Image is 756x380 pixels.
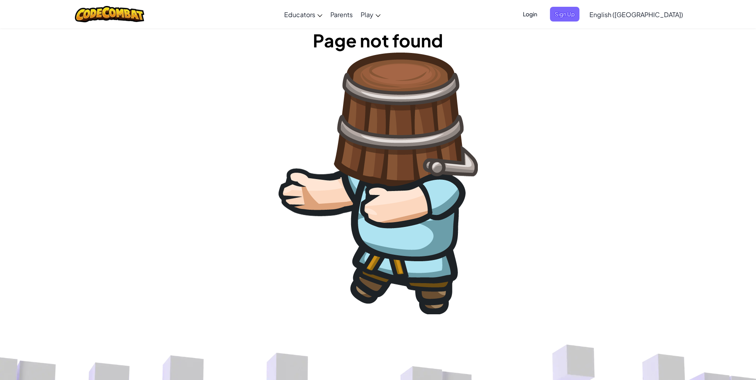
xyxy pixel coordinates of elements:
[550,7,579,22] button: Sign Up
[75,6,145,22] img: CodeCombat logo
[518,7,542,22] button: Login
[280,4,326,25] a: Educators
[585,4,687,25] a: English ([GEOGRAPHIC_DATA])
[284,10,315,19] span: Educators
[589,10,683,19] span: English ([GEOGRAPHIC_DATA])
[357,4,385,25] a: Play
[361,10,373,19] span: Play
[279,53,478,314] img: 404_3.png
[326,4,357,25] a: Parents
